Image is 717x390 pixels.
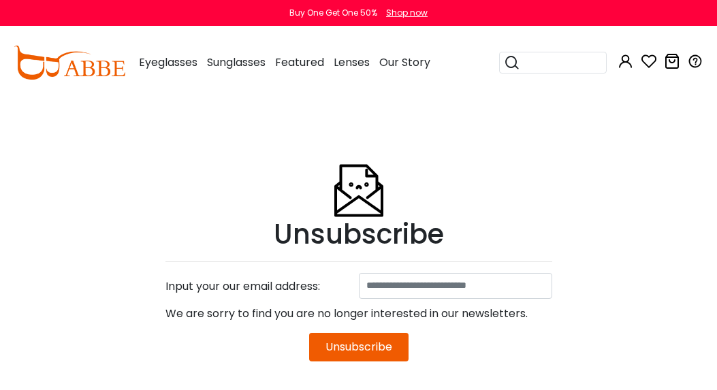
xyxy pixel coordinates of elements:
[332,131,386,218] img: Unsubscribe
[165,218,552,250] h1: Unsubscribe
[159,273,359,300] div: Input your our email address:
[379,7,428,18] a: Shop now
[386,7,428,19] div: Shop now
[309,333,409,361] button: Unsubscribe
[289,7,377,19] div: Buy One Get One 50%
[275,54,324,70] span: Featured
[334,54,370,70] span: Lenses
[139,54,197,70] span: Eyeglasses
[207,54,266,70] span: Sunglasses
[14,46,125,80] img: abbeglasses.com
[379,54,430,70] span: Our Story
[165,300,552,327] div: We are sorry to find you are no longer interested in our newsletters.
